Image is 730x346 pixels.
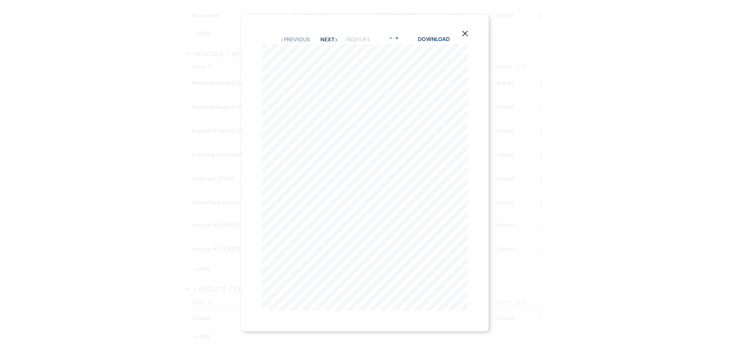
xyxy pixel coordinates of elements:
[346,35,370,44] p: Page 1 of 4
[321,37,338,42] button: Next
[280,37,310,42] button: Previous
[394,35,400,41] button: +
[418,36,450,43] a: Download
[388,35,394,41] button: -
